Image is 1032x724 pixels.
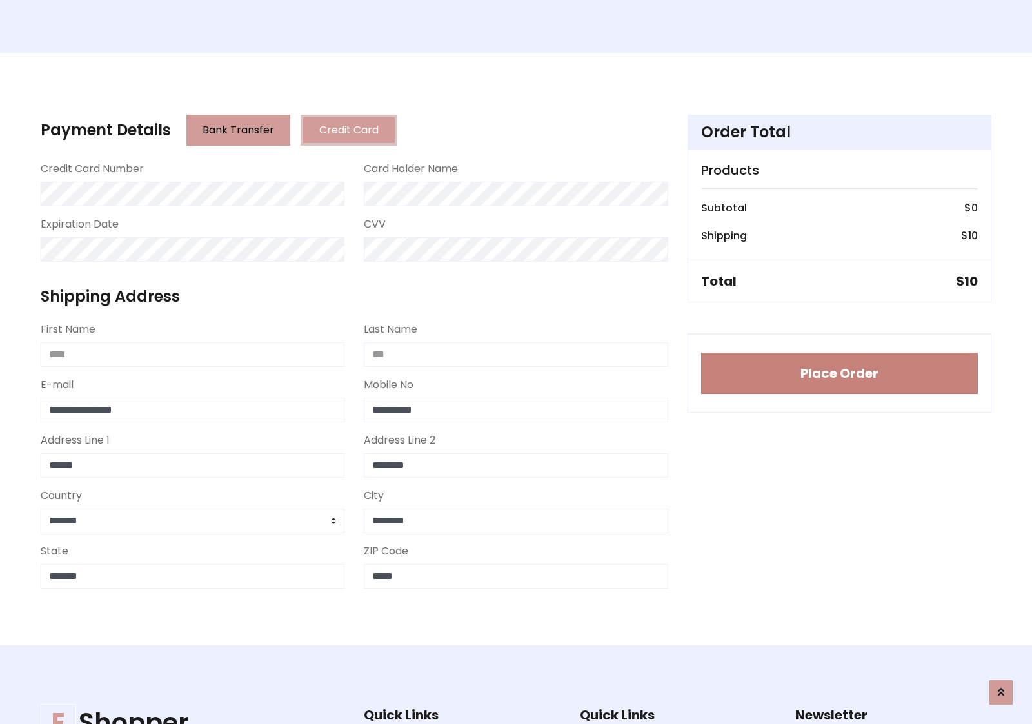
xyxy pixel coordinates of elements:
label: State [41,543,68,559]
h4: Payment Details [41,121,171,140]
span: 10 [964,272,978,290]
label: Expiration Date [41,217,119,232]
h4: Order Total [701,123,978,142]
h6: Subtotal [701,202,747,214]
label: First Name [41,322,95,337]
h4: Shipping Address [41,288,668,306]
label: Last Name [364,322,417,337]
label: Mobile No [364,377,413,393]
button: Place Order [701,353,978,394]
button: Bank Transfer [186,115,290,146]
h5: Products [701,162,978,178]
label: City [364,488,384,504]
label: Card Holder Name [364,161,458,177]
h5: Total [701,273,737,289]
label: E-mail [41,377,74,393]
h5: $ [956,273,978,289]
h6: Shipping [701,230,747,242]
label: Country [41,488,82,504]
h5: Quick Links [580,707,776,723]
label: CVV [364,217,386,232]
h6: $ [964,202,978,214]
span: 10 [968,228,978,243]
h6: $ [961,230,978,242]
h5: Quick Links [364,707,560,723]
label: ZIP Code [364,543,408,559]
h5: Newsletter [795,707,991,723]
label: Address Line 1 [41,433,110,448]
span: 0 [971,201,978,215]
button: Credit Card [301,115,397,146]
label: Address Line 2 [364,433,435,448]
label: Credit Card Number [41,161,144,177]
